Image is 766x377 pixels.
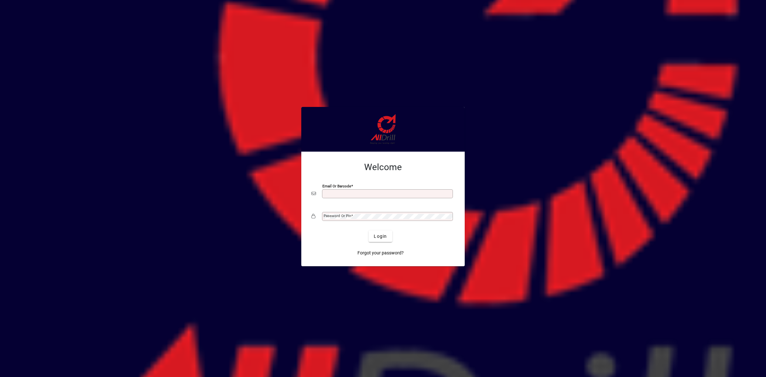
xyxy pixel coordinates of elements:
[324,214,351,218] mat-label: Password or Pin
[312,162,454,173] h2: Welcome
[369,230,392,242] button: Login
[374,233,387,240] span: Login
[355,247,406,259] a: Forgot your password?
[322,184,351,188] mat-label: Email or Barcode
[357,250,404,256] span: Forgot your password?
